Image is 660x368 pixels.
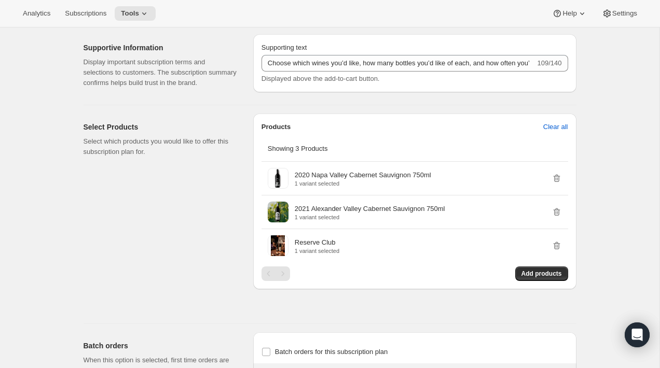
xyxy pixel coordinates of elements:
span: Displayed above the add-to-cart button. [262,75,380,82]
span: Showing 3 Products [268,145,328,152]
img: 2021 Alexander Valley Cabernet Sauvignon 750ml [268,202,288,222]
h2: Batch orders [84,341,237,351]
span: Help [562,9,576,18]
p: Display important subscription terms and selections to customers. The subscription summary confir... [84,57,237,88]
span: Tools [121,9,139,18]
div: Open Intercom Messenger [625,322,650,347]
span: Analytics [23,9,50,18]
span: Add products [521,270,562,278]
button: Clear all [537,119,574,135]
button: Help [546,6,593,21]
span: Settings [612,9,637,18]
button: Settings [596,6,643,21]
p: 2021 Alexander Valley Cabernet Sauvignon 750ml [295,204,445,214]
input: No obligation, modify or cancel your subscription anytime. [262,55,535,72]
span: Subscriptions [65,9,106,18]
span: Batch orders for this subscription plan [275,348,388,356]
p: 2020 Napa Valley Cabernet Sauvignon 750ml [295,170,431,180]
button: Add products [515,266,568,281]
h2: Select Products [84,122,237,132]
span: Supporting text [262,44,307,51]
button: Subscriptions [59,6,113,21]
img: 2020 Napa Valley Cabernet Sauvignon 750ml [268,168,288,189]
h2: Supportive Information [84,43,237,53]
p: Reserve Club [295,237,336,248]
button: Analytics [17,6,57,21]
span: Clear all [543,122,568,132]
p: 1 variant selected [295,248,339,254]
p: Products [262,122,291,132]
nav: Pagination [262,266,290,281]
p: 1 variant selected [295,214,445,220]
button: Tools [115,6,156,21]
p: Select which products you would like to offer this subscription plan for. [84,136,237,157]
p: 1 variant selected [295,180,431,187]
